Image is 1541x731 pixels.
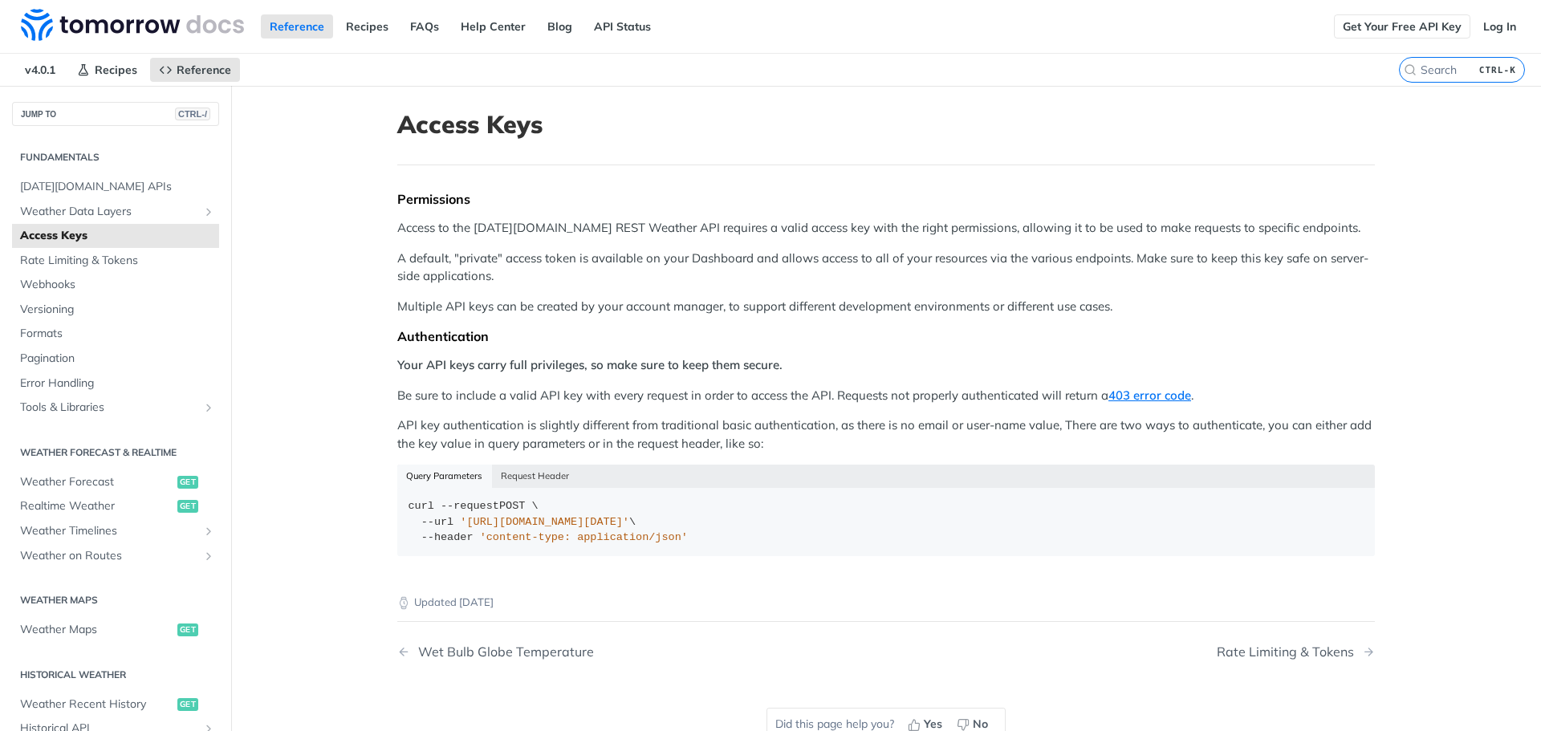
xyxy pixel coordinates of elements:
a: Get Your Free API Key [1334,14,1470,39]
span: '[URL][DOMAIN_NAME][DATE]' [460,516,629,528]
span: Weather on Routes [20,548,198,564]
span: Recipes [95,63,137,77]
p: Be sure to include a valid API key with every request in order to access the API. Requests not pr... [397,387,1375,405]
a: Webhooks [12,273,219,297]
span: Formats [20,326,215,342]
h2: Weather Maps [12,593,219,607]
span: get [177,623,198,636]
button: Show subpages for Weather on Routes [202,550,215,562]
span: Webhooks [20,277,215,293]
a: Tools & LibrariesShow subpages for Tools & Libraries [12,396,219,420]
a: Weather on RoutesShow subpages for Weather on Routes [12,544,219,568]
a: Realtime Weatherget [12,494,219,518]
span: Error Handling [20,376,215,392]
span: Pagination [20,351,215,367]
div: Wet Bulb Globe Temperature [410,644,594,660]
a: API Status [585,14,660,39]
a: Reference [150,58,240,82]
h2: Fundamentals [12,150,219,164]
span: Weather Data Layers [20,204,198,220]
div: Permissions [397,191,1375,207]
a: Formats [12,322,219,346]
span: --url [421,516,454,528]
a: Versioning [12,298,219,322]
span: --request [441,500,499,512]
span: Weather Forecast [20,474,173,490]
span: Weather Recent History [20,696,173,713]
img: Tomorrow.io Weather API Docs [21,9,244,41]
a: Weather Data LayersShow subpages for Weather Data Layers [12,200,219,224]
svg: Search [1404,63,1417,76]
span: get [177,500,198,513]
a: Reference [261,14,333,39]
a: Weather Mapsget [12,618,219,642]
p: API key authentication is slightly different from traditional basic authentication, as there is n... [397,416,1375,453]
div: Rate Limiting & Tokens [1217,644,1362,660]
a: Log In [1474,14,1525,39]
h2: Historical Weather [12,668,219,682]
button: Show subpages for Tools & Libraries [202,401,215,414]
a: Weather TimelinesShow subpages for Weather Timelines [12,519,219,543]
span: v4.0.1 [16,58,64,82]
span: 'content-type: application/json' [480,531,688,543]
a: 403 error code [1108,388,1191,403]
button: Show subpages for Weather Data Layers [202,205,215,218]
div: POST \ \ [409,498,1364,546]
span: Access Keys [20,228,215,244]
span: Realtime Weather [20,498,173,514]
span: [DATE][DOMAIN_NAME] APIs [20,179,215,195]
button: Show subpages for Weather Timelines [202,525,215,538]
h1: Access Keys [397,110,1375,139]
a: Pagination [12,347,219,371]
a: Next Page: Rate Limiting & Tokens [1217,644,1375,660]
strong: Your API keys carry full privileges, so make sure to keep them secure. [397,357,783,372]
a: Weather Recent Historyget [12,692,219,717]
button: JUMP TOCTRL-/ [12,102,219,126]
h2: Weather Forecast & realtime [12,445,219,460]
a: Recipes [337,14,397,39]
p: Multiple API keys can be created by your account manager, to support different development enviro... [397,298,1375,316]
nav: Pagination Controls [397,628,1375,676]
a: Error Handling [12,372,219,396]
kbd: CTRL-K [1475,62,1520,78]
span: Versioning [20,302,215,318]
p: Access to the [DATE][DOMAIN_NAME] REST Weather API requires a valid access key with the right per... [397,219,1375,238]
span: Tools & Libraries [20,400,198,416]
a: [DATE][DOMAIN_NAME] APIs [12,175,219,199]
span: CTRL-/ [175,108,210,120]
p: A default, "private" access token is available on your Dashboard and allows access to all of your... [397,250,1375,286]
a: Recipes [68,58,146,82]
a: Previous Page: Wet Bulb Globe Temperature [397,644,816,660]
a: Weather Forecastget [12,470,219,494]
button: Request Header [492,465,579,487]
span: curl [409,500,434,512]
span: Weather Timelines [20,523,198,539]
a: Access Keys [12,224,219,248]
a: Help Center [452,14,535,39]
div: Authentication [397,328,1375,344]
a: Rate Limiting & Tokens [12,249,219,273]
span: Weather Maps [20,622,173,638]
span: --header [421,531,474,543]
span: Reference [177,63,231,77]
a: FAQs [401,14,448,39]
p: Updated [DATE] [397,595,1375,611]
span: get [177,476,198,489]
a: Blog [539,14,581,39]
span: Rate Limiting & Tokens [20,253,215,269]
span: get [177,698,198,711]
